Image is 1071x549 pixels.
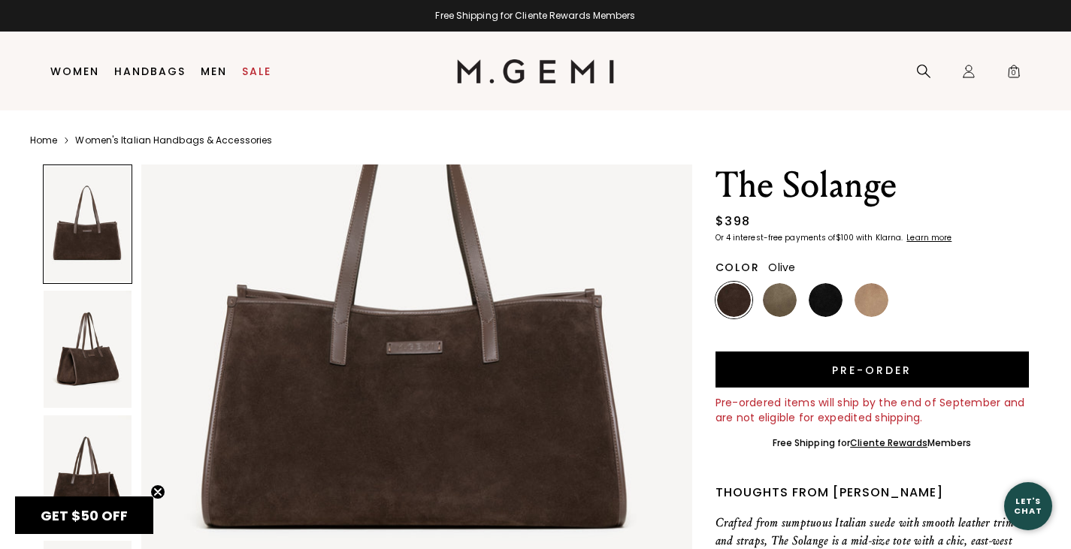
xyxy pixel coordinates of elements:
[809,283,843,317] img: Black
[773,437,972,449] div: Free Shipping for Members
[716,164,1029,207] h1: The Solange
[44,291,132,409] img: The Solange
[242,65,271,77] a: Sale
[30,134,57,146] a: Home
[75,134,272,146] a: Women's Italian Handbags & Accessories
[716,261,760,273] h2: Color
[768,260,795,275] span: Olive
[716,232,836,243] klarna-placement-style-body: Or 4 interest-free payments of
[150,484,165,499] button: Close teaser
[15,496,153,534] div: GET $50 OFFClose teaser
[850,436,927,449] a: Cliente Rewards
[836,232,854,243] klarna-placement-style-amount: $100
[717,283,751,317] img: Chocolate
[855,283,888,317] img: Biscuit
[44,415,132,533] img: The Solange
[763,283,797,317] img: Olive
[114,65,186,77] a: Handbags
[905,234,951,243] a: Learn more
[716,213,751,231] div: $398
[1004,496,1052,515] div: Let's Chat
[856,232,905,243] klarna-placement-style-body: with Klarna
[201,65,227,77] a: Men
[457,59,614,83] img: M.Gemi
[1006,67,1021,82] span: 0
[41,506,128,525] span: GET $50 OFF
[716,484,1029,502] div: Thoughts from [PERSON_NAME]
[906,232,951,243] klarna-placement-style-cta: Learn more
[716,351,1029,388] button: Pre-order
[716,395,1029,425] div: Pre-ordered items will ship by the end of September and are not eligible for expedited shipping.
[50,65,99,77] a: Women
